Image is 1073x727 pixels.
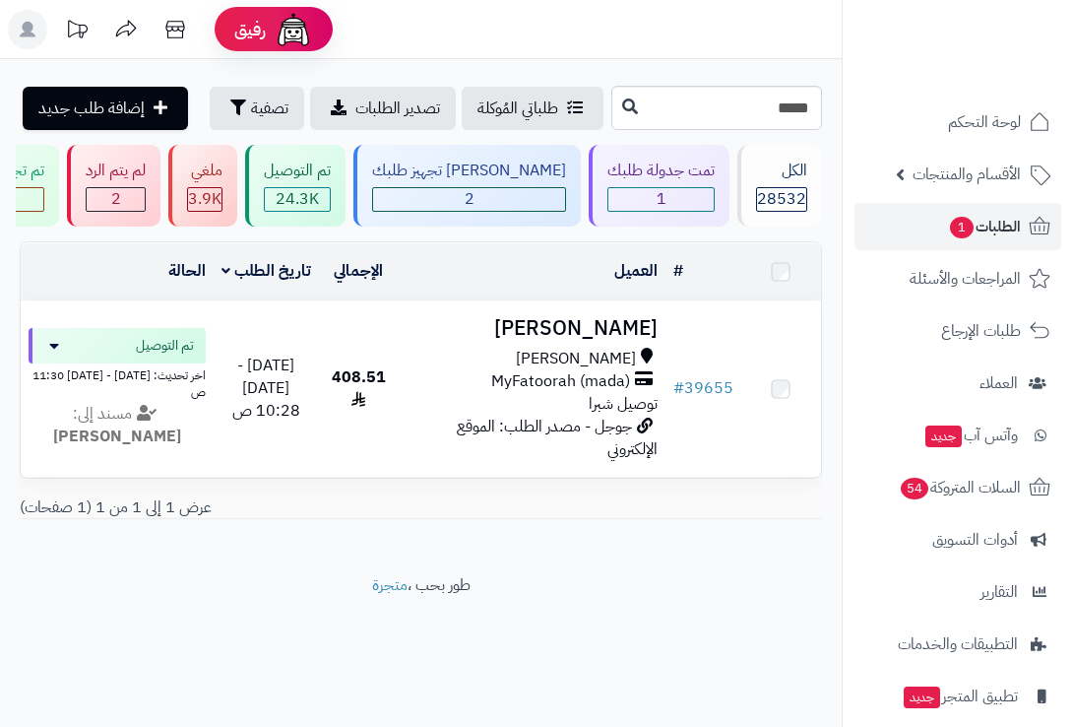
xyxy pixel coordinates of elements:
span: لوحة التحكم [948,108,1021,136]
a: العميل [614,259,658,283]
a: ملغي 3.9K [164,145,241,227]
span: الأقسام والمنتجات [913,161,1021,188]
span: الطلبات [948,213,1021,240]
h3: [PERSON_NAME] [407,317,658,340]
div: تمت جدولة طلبك [607,160,715,182]
span: تصفية [251,97,288,120]
span: MyFatoorah (mada) [491,370,630,393]
span: 3.9K [188,188,221,211]
a: الإجمالي [334,259,383,283]
div: الكل [756,160,807,182]
span: [DATE] - [DATE] 10:28 ص [232,354,300,423]
a: لوحة التحكم [854,99,1061,146]
span: جديد [925,426,962,447]
div: [PERSON_NAME] تجهيز طلبك [372,160,566,182]
span: تطبيق المتجر [902,683,1018,710]
a: طلباتي المُوكلة [462,87,603,130]
a: وآتس آبجديد [854,412,1061,459]
span: طلباتي المُوكلة [477,97,558,120]
span: 28532 [757,188,806,211]
div: لم يتم الرد [86,160,146,182]
a: الكل28532 [733,145,826,227]
a: التقارير [854,568,1061,616]
span: 2 [87,188,145,211]
strong: [PERSON_NAME] [53,425,181,448]
a: تطبيق المتجرجديد [854,673,1061,720]
span: 2 [373,188,565,211]
a: العملاء [854,360,1061,407]
span: أدوات التسويق [932,526,1018,554]
span: جديد [904,687,940,708]
a: متجرة [372,573,408,597]
span: إضافة طلب جديد [38,97,145,120]
span: توصيل شبرا [589,392,658,416]
span: 1 [608,188,714,211]
a: تاريخ الطلب [221,259,311,283]
img: logo-2.png [939,55,1054,97]
span: العملاء [979,369,1018,397]
div: مسند إلى: [14,403,221,448]
a: التطبيقات والخدمات [854,621,1061,668]
span: طلبات الإرجاع [941,317,1021,345]
span: 24.3K [265,188,330,211]
span: تصدير الطلبات [355,97,440,120]
div: عرض 1 إلى 1 من 1 (1 صفحات) [5,496,837,519]
span: 1 [950,217,974,238]
span: السلات المتروكة [899,474,1021,501]
a: تمت جدولة طلبك 1 [585,145,733,227]
a: طلبات الإرجاع [854,307,1061,355]
span: المراجعات والأسئلة [910,265,1021,293]
span: تم التوصيل [136,336,194,356]
a: السلات المتروكة54 [854,464,1061,511]
a: تحديثات المنصة [52,10,101,54]
a: أدوات التسويق [854,516,1061,563]
a: إضافة طلب جديد [23,87,188,130]
img: ai-face.png [274,10,313,49]
span: التطبيقات والخدمات [898,630,1018,658]
a: المراجعات والأسئلة [854,255,1061,302]
div: 3880 [188,188,221,211]
a: لم يتم الرد 2 [63,145,164,227]
a: #39655 [673,376,733,400]
span: جوجل - مصدر الطلب: الموقع الإلكتروني [457,415,658,461]
span: التقارير [980,578,1018,606]
a: # [673,259,683,283]
span: # [673,376,684,400]
a: [PERSON_NAME] تجهيز طلبك 2 [349,145,585,227]
div: تم التوصيل [264,160,331,182]
a: تصدير الطلبات [310,87,456,130]
a: الطلبات1 [854,203,1061,250]
div: اخر تحديث: [DATE] - [DATE] 11:30 ص [29,363,206,401]
div: 24269 [265,188,330,211]
span: وآتس آب [923,422,1018,449]
button: تصفية [210,87,304,130]
a: تم التوصيل 24.3K [241,145,349,227]
span: 408.51 [332,365,386,412]
span: 54 [901,478,928,499]
span: [PERSON_NAME] [516,348,636,370]
a: الحالة [168,259,206,283]
div: ملغي [187,160,222,182]
span: رفيق [234,18,266,41]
